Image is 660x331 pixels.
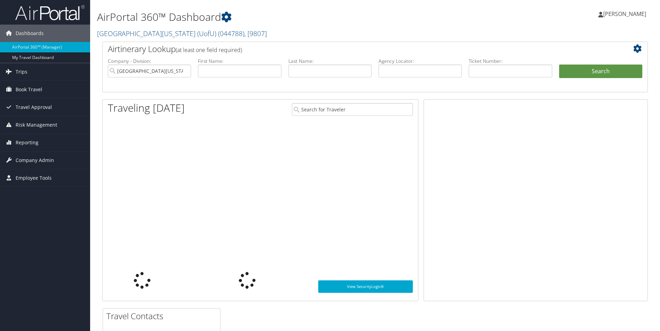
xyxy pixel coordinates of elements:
[16,25,44,42] span: Dashboards
[559,65,642,78] button: Search
[318,280,413,293] a: View SecurityLogic®
[16,116,57,134] span: Risk Management
[16,152,54,169] span: Company Admin
[198,58,281,65] label: First Name:
[16,169,52,187] span: Employee Tools
[16,134,38,151] span: Reporting
[379,58,462,65] label: Agency Locator:
[176,46,242,54] span: (at least one field required)
[469,58,552,65] label: Ticket Number:
[603,10,646,18] span: [PERSON_NAME]
[97,29,267,38] a: [GEOGRAPHIC_DATA][US_STATE] (UofU)
[288,58,372,65] label: Last Name:
[218,29,244,38] span: ( 044788 )
[97,10,468,24] h1: AirPortal 360™ Dashboard
[292,103,413,116] input: Search for Traveler
[108,43,597,55] h2: Airtinerary Lookup
[598,3,653,24] a: [PERSON_NAME]
[16,81,42,98] span: Book Travel
[244,29,267,38] span: , [ 9807 ]
[16,99,52,116] span: Travel Approval
[108,101,185,115] h1: Traveling [DATE]
[16,63,27,80] span: Trips
[106,310,220,322] h2: Travel Contacts
[15,5,85,21] img: airportal-logo.png
[108,58,191,65] label: Company - Division:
